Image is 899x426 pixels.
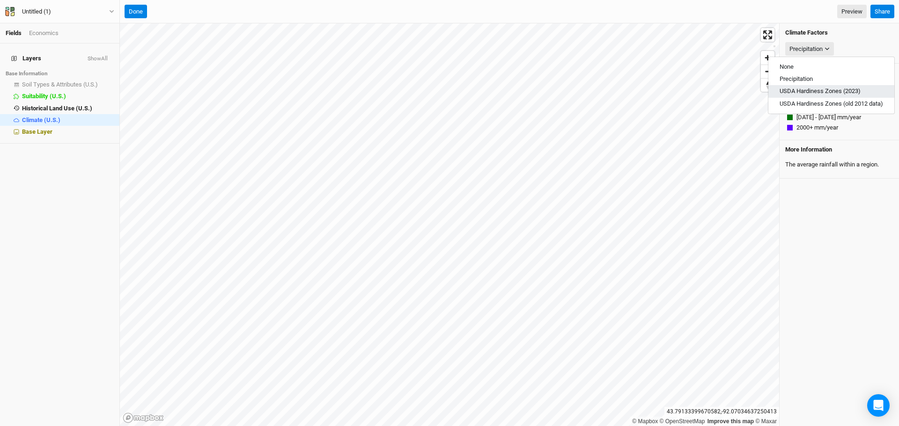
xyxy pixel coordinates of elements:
[22,7,51,16] div: Untitled (1)
[755,418,777,425] a: Maxar
[6,29,22,36] a: Fields
[785,157,893,173] div: The average rainfall within a region.
[22,93,114,100] div: Suitability (U.S.)
[22,116,60,123] span: Climate (U.S.)
[22,116,114,124] div: Climate (U.S.)
[125,5,147,19] button: Done
[707,418,754,425] a: Improve this map
[837,5,867,19] a: Preview
[867,394,890,417] div: Open Intercom Messenger
[632,418,658,425] a: Mapbox
[780,100,883,107] span: USDA Hardiness Zones (old 2012 data)
[664,407,779,417] div: 43.79133399670582 , -92.07034637250413
[789,44,823,54] div: Precipitation
[796,123,838,132] span: 2000+ mm/year
[761,28,774,42] button: Enter fullscreen
[22,128,52,135] span: Base Layer
[22,93,66,100] span: Suitability (U.S.)
[660,418,705,425] a: OpenStreetMap
[761,65,774,78] button: Zoom out
[22,81,98,88] span: Soil Types & Attributes (U.S.)
[796,113,861,122] span: [DATE] - [DATE] mm/year
[785,146,893,153] h4: More Information
[29,29,59,37] div: Economics
[87,56,108,62] button: ShowAll
[761,79,774,92] span: Reset bearing to north
[22,105,114,112] div: Historical Land Use (U.S.)
[5,7,115,17] button: Untitled (1)
[22,128,114,136] div: Base Layer
[22,81,114,88] div: Soil Types & Attributes (U.S.)
[22,105,92,112] span: Historical Land Use (U.S.)
[123,412,164,423] a: Mapbox logo
[11,55,41,62] span: Layers
[780,63,794,70] span: None
[761,51,774,65] button: Zoom in
[780,75,813,82] span: Precipitation
[120,23,779,426] canvas: Map
[780,87,861,94] span: USDA Hardiness Zones (2023)
[870,5,894,19] button: Share
[785,42,834,56] button: Precipitation
[785,29,893,36] h4: Climate Factors
[761,78,774,92] button: Reset bearing to north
